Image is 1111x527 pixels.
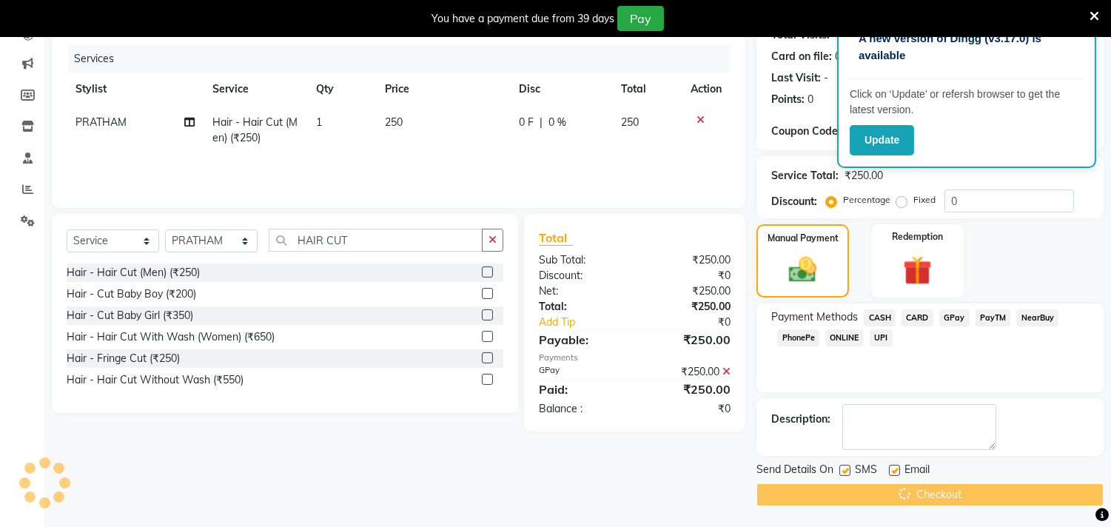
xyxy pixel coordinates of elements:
[269,229,483,252] input: Search or Scan
[653,315,742,330] div: ₹0
[756,462,833,480] span: Send Details On
[808,92,813,107] div: 0
[845,168,883,184] div: ₹250.00
[864,309,896,326] span: CASH
[771,168,839,184] div: Service Total:
[376,73,510,106] th: Price
[904,462,930,480] span: Email
[432,11,614,27] div: You have a payment due from 39 days
[771,124,877,139] div: Coupon Code
[635,331,742,349] div: ₹250.00
[75,115,127,129] span: PRATHAM
[771,412,830,427] div: Description:
[67,308,193,323] div: Hair - Cut Baby Girl (₹350)
[859,30,1075,64] p: A new version of Dingg (v3.17.0) is available
[825,329,864,346] span: ONLINE
[913,193,936,207] label: Fixed
[976,309,1011,326] span: PayTM
[824,70,828,86] div: -
[843,193,890,207] label: Percentage
[528,331,635,349] div: Payable:
[850,125,914,155] button: Update
[1016,309,1058,326] span: NearBuy
[635,268,742,283] div: ₹0
[67,329,275,345] div: Hair - Hair Cut With Wash (Women) (₹650)
[528,299,635,315] div: Total:
[307,73,376,106] th: Qty
[835,49,841,64] div: 0
[67,286,196,302] div: Hair - Cut Baby Boy (₹200)
[939,309,970,326] span: GPay
[540,115,543,130] span: |
[68,45,742,73] div: Services
[67,351,180,366] div: Hair - Fringe Cut (₹250)
[635,401,742,417] div: ₹0
[316,115,322,129] span: 1
[771,309,858,325] span: Payment Methods
[621,115,639,129] span: 250
[539,352,731,364] div: Payments
[204,73,308,106] th: Service
[894,252,941,289] img: _gift.svg
[539,230,573,246] span: Total
[510,73,612,106] th: Disc
[682,73,731,106] th: Action
[67,265,200,281] div: Hair - Hair Cut (Men) (₹250)
[870,329,893,346] span: UPI
[635,364,742,380] div: ₹250.00
[528,364,635,380] div: GPay
[635,252,742,268] div: ₹250.00
[67,372,244,388] div: Hair - Hair Cut Without Wash (₹550)
[213,115,298,144] span: Hair - Hair Cut (Men) (₹250)
[617,6,664,31] button: Pay
[635,380,742,398] div: ₹250.00
[528,252,635,268] div: Sub Total:
[528,268,635,283] div: Discount:
[771,194,817,209] div: Discount:
[528,315,653,330] a: Add Tip
[519,115,534,130] span: 0 F
[771,92,805,107] div: Points:
[528,283,635,299] div: Net:
[612,73,682,106] th: Total
[548,115,566,130] span: 0 %
[385,115,403,129] span: 250
[771,49,832,64] div: Card on file:
[780,254,825,286] img: _cash.svg
[635,283,742,299] div: ₹250.00
[67,73,204,106] th: Stylist
[777,329,819,346] span: PhonePe
[528,401,635,417] div: Balance :
[768,232,839,245] label: Manual Payment
[850,87,1084,118] p: Click on ‘Update’ or refersh browser to get the latest version.
[635,299,742,315] div: ₹250.00
[771,70,821,86] div: Last Visit:
[528,380,635,398] div: Paid:
[902,309,933,326] span: CARD
[855,462,877,480] span: SMS
[892,230,943,244] label: Redemption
